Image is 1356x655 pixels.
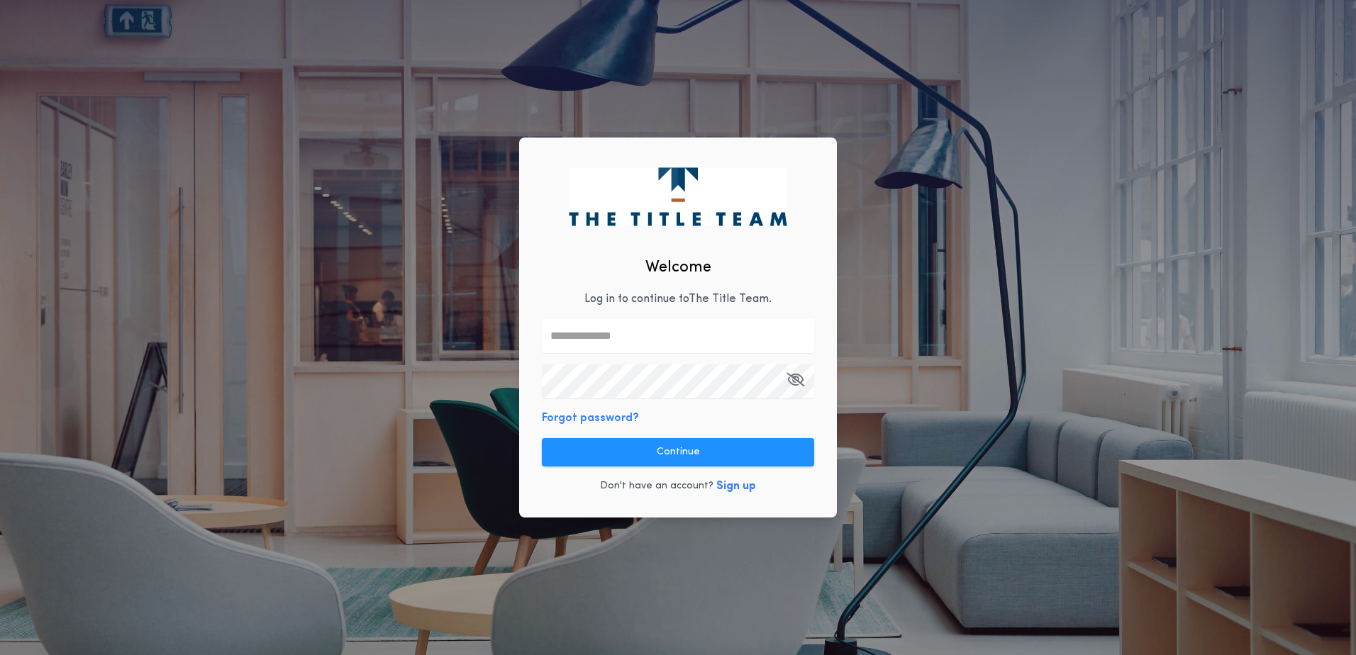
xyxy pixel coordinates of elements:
[584,291,772,308] p: Log in to continue to The Title Team .
[645,256,711,279] h2: Welcome
[569,167,787,225] img: logo
[716,478,756,495] button: Sign up
[600,479,713,493] p: Don't have an account?
[542,410,639,427] button: Forgot password?
[542,438,814,466] button: Continue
